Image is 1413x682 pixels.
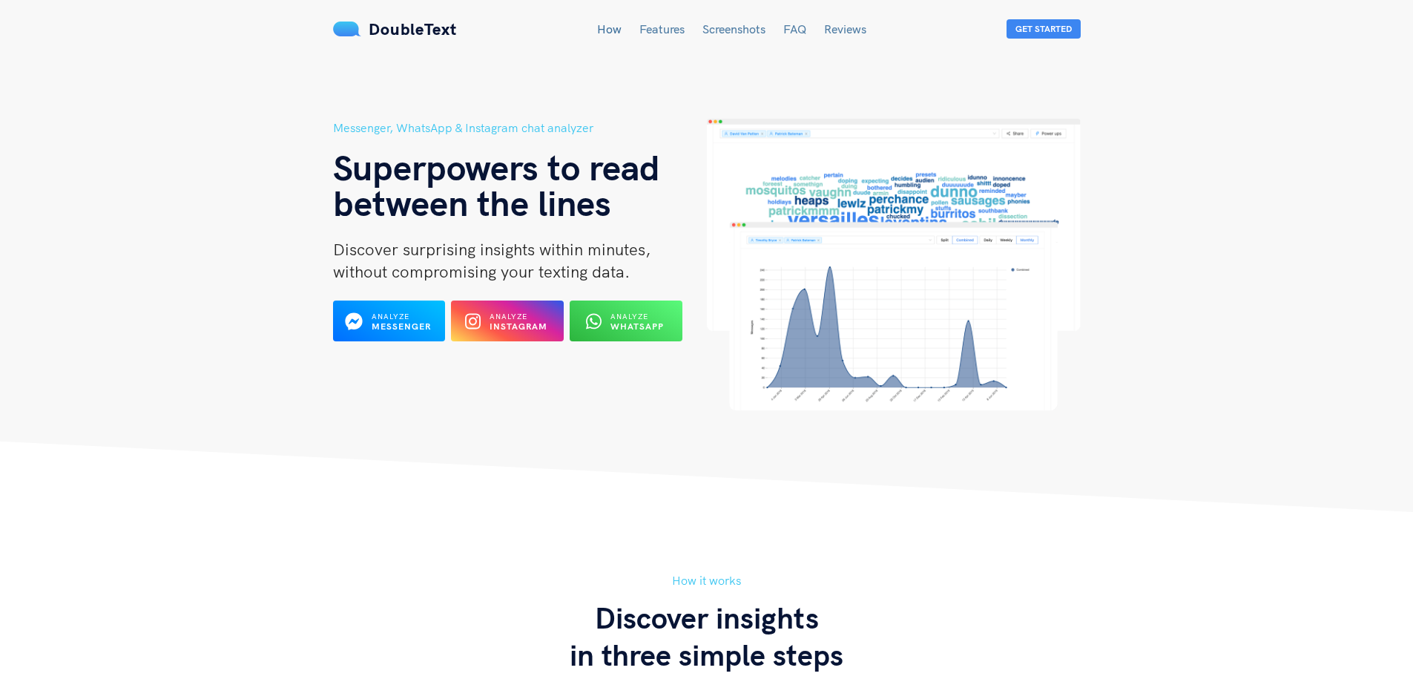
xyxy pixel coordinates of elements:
[333,320,446,333] a: Analyze Messenger
[597,22,622,36] a: How
[490,321,547,332] b: Instagram
[333,19,457,39] a: DoubleText
[783,22,806,36] a: FAQ
[610,312,648,321] span: Analyze
[372,321,431,332] b: Messenger
[570,301,682,341] button: Analyze WhatsApp
[333,571,1081,590] h5: How it works
[451,320,564,333] a: Analyze Instagram
[490,312,527,321] span: Analyze
[824,22,866,36] a: Reviews
[333,145,660,189] span: Superpowers to read
[333,261,630,282] span: without compromising your texting data.
[570,320,682,333] a: Analyze WhatsApp
[333,239,650,260] span: Discover surprising insights within minutes,
[702,22,765,36] a: Screenshots
[451,301,564,341] button: Analyze Instagram
[333,599,1081,673] h3: Discover insights in three simple steps
[369,19,457,39] span: DoubleText
[639,22,685,36] a: Features
[610,321,664,332] b: WhatsApp
[333,119,707,137] h5: Messenger, WhatsApp & Instagram chat analyzer
[372,312,409,321] span: Analyze
[333,180,611,225] span: between the lines
[333,301,446,341] button: Analyze Messenger
[333,22,361,36] img: mS3x8y1f88AAAAABJRU5ErkJggg==
[1007,19,1081,39] button: Get Started
[707,119,1081,410] img: hero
